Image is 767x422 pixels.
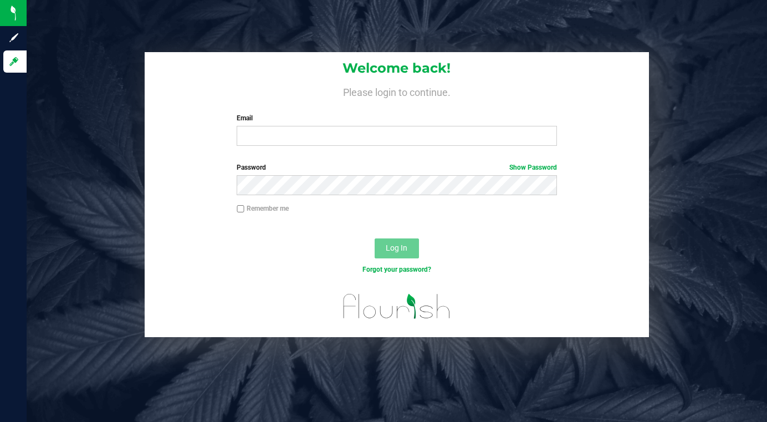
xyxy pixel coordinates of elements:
a: Forgot your password? [362,266,431,273]
img: flourish_logo.svg [334,286,460,327]
inline-svg: Log in [8,56,19,67]
h4: Please login to continue. [145,84,650,98]
input: Remember me [237,205,244,213]
span: Log In [386,243,407,252]
h1: Welcome back! [145,61,650,75]
a: Show Password [509,164,557,171]
inline-svg: Sign up [8,32,19,43]
button: Log In [375,238,419,258]
span: Password [237,164,266,171]
label: Email [237,113,556,123]
label: Remember me [237,204,289,213]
